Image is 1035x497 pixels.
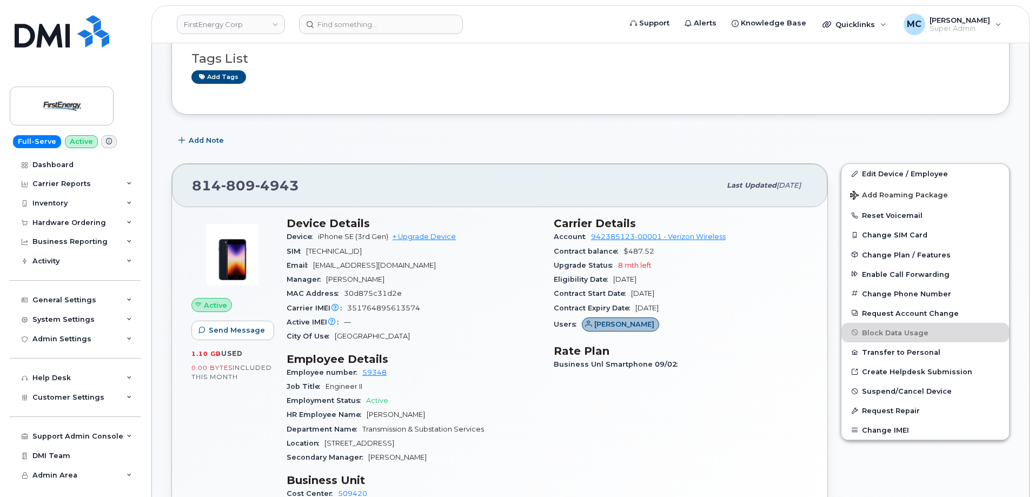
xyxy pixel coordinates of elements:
[209,325,265,335] span: Send Message
[287,439,324,447] span: Location
[255,177,299,194] span: 4943
[287,289,344,297] span: MAC Address
[896,14,1009,35] div: Marty Courter
[907,18,921,31] span: MC
[618,261,652,269] span: 8 mth left
[191,321,274,340] button: Send Message
[189,135,224,145] span: Add Note
[677,12,724,34] a: Alerts
[191,350,221,357] span: 1.10 GB
[171,131,233,150] button: Add Note
[335,332,410,340] span: [GEOGRAPHIC_DATA]
[841,164,1009,183] a: Edit Device / Employee
[635,304,659,312] span: [DATE]
[727,181,777,189] span: Last updated
[221,177,255,194] span: 809
[815,14,894,35] div: Quicklinks
[347,304,420,312] span: 351764895613574
[841,183,1009,206] button: Add Roaming Package
[287,368,362,376] span: Employee number
[862,250,951,259] span: Change Plan / Features
[724,12,814,34] a: Knowledge Base
[554,320,582,328] span: Users
[344,289,402,297] span: 30d875c31d2e
[344,318,351,326] span: —
[287,275,326,283] span: Manager
[554,261,618,269] span: Upgrade Status
[841,264,1009,284] button: Enable Call Forwarding
[367,410,425,419] span: [PERSON_NAME]
[554,304,635,312] span: Contract Expiry Date
[930,24,990,33] span: Super Admin
[841,381,1009,401] button: Suspend/Cancel Device
[639,18,669,29] span: Support
[594,319,654,329] span: [PERSON_NAME]
[287,382,326,390] span: Job Title
[841,401,1009,420] button: Request Repair
[287,410,367,419] span: HR Employee Name
[622,12,677,34] a: Support
[631,289,654,297] span: [DATE]
[287,453,368,461] span: Secondary Manager
[287,217,541,230] h3: Device Details
[841,225,1009,244] button: Change SIM Card
[191,52,990,65] h3: Tags List
[841,245,1009,264] button: Change Plan / Features
[368,453,427,461] span: [PERSON_NAME]
[362,368,387,376] a: 59348
[841,284,1009,303] button: Change Phone Number
[287,318,344,326] span: Active IMEI
[362,425,484,433] span: Transmission & Substation Services
[841,342,1009,362] button: Transfer to Personal
[554,275,613,283] span: Eligibility Date
[554,344,808,357] h3: Rate Plan
[554,217,808,230] h3: Carrier Details
[777,181,801,189] span: [DATE]
[287,353,541,366] h3: Employee Details
[191,364,233,372] span: 0.00 Bytes
[200,222,265,287] img: image20231002-3703462-1angbar.jpeg
[177,15,285,34] a: FirstEnergy Corp
[324,439,394,447] span: [STREET_ADDRESS]
[287,332,335,340] span: City Of Use
[299,15,463,34] input: Find something...
[623,247,654,255] span: $487.52
[366,396,388,405] span: Active
[862,387,952,395] span: Suspend/Cancel Device
[191,70,246,84] a: Add tags
[313,261,436,269] span: [EMAIL_ADDRESS][DOMAIN_NAME]
[841,206,1009,225] button: Reset Voicemail
[694,18,716,29] span: Alerts
[554,247,623,255] span: Contract balance
[862,270,950,278] span: Enable Call Forwarding
[192,177,299,194] span: 814
[582,320,659,328] a: [PERSON_NAME]
[841,420,1009,440] button: Change IMEI
[554,289,631,297] span: Contract Start Date
[306,247,362,255] span: [TECHNICAL_ID]
[318,233,388,241] span: iPhone SE (3rd Gen)
[287,425,362,433] span: Department Name
[326,382,362,390] span: Engineer II
[287,474,541,487] h3: Business Unit
[554,360,683,368] span: Business Unl Smartphone 09/02
[841,362,1009,381] a: Create Helpdesk Submission
[393,233,456,241] a: + Upgrade Device
[554,233,591,241] span: Account
[221,349,243,357] span: used
[841,323,1009,342] button: Block Data Usage
[287,396,366,405] span: Employment Status
[613,275,636,283] span: [DATE]
[841,303,1009,323] button: Request Account Change
[988,450,1027,489] iframe: Messenger Launcher
[930,16,990,24] span: [PERSON_NAME]
[287,247,306,255] span: SIM
[287,233,318,241] span: Device
[850,191,948,201] span: Add Roaming Package
[287,304,347,312] span: Carrier IMEI
[835,20,875,29] span: Quicklinks
[591,233,726,241] a: 942385123-00001 - Verizon Wireless
[326,275,384,283] span: [PERSON_NAME]
[741,18,806,29] span: Knowledge Base
[204,300,227,310] span: Active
